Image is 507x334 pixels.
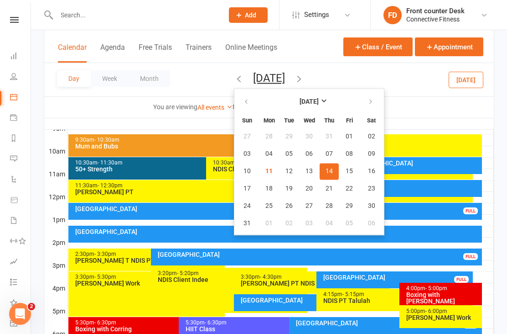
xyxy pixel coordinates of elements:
div: 3:30pm [75,274,223,280]
a: Payments [10,108,31,129]
th: 2pm [44,237,67,249]
button: 29 [279,128,299,145]
div: [GEOGRAPHIC_DATA] [323,274,471,281]
a: Dashboard [10,47,31,67]
button: 10 [235,163,259,180]
th: 1pm [44,214,67,226]
span: 16 [368,168,375,175]
div: FULL [454,276,469,283]
span: - 6:30pm [94,319,116,326]
div: 10:30am [75,160,333,166]
span: 12 [285,168,293,175]
span: 04 [265,150,273,158]
a: All events [197,104,233,111]
span: Add [245,11,256,19]
span: 22 [346,185,353,192]
button: 11 [259,163,279,180]
span: 19 [285,185,293,192]
a: Calendar [10,88,31,108]
span: 23 [368,185,375,192]
button: 01 [259,215,279,232]
span: 13 [305,168,313,175]
small: Wednesday [304,117,315,124]
div: Boxing with [PERSON_NAME] [406,292,481,304]
button: 16 [360,163,383,180]
iframe: Intercom live chat [9,303,31,325]
span: 02 [285,220,293,227]
span: 27 [243,133,251,140]
span: 25 [265,202,273,210]
div: 3:20pm [157,270,305,276]
th: 5pm [44,306,67,317]
a: Reports [10,129,31,149]
span: 06 [305,150,313,158]
span: 17 [243,185,251,192]
div: 11:30am [75,183,471,189]
th: [DATE] [67,118,494,129]
div: [PERSON_NAME] PT [75,189,471,195]
button: 30 [300,128,319,145]
div: FD [383,6,402,24]
span: 06 [368,220,375,227]
button: 01 [340,128,359,145]
th: 10am [44,146,67,157]
div: [PERSON_NAME] Work [406,314,481,321]
span: - 5:15pm [342,291,364,297]
span: 26 [285,202,293,210]
div: NDIS PT Talulah [323,297,471,304]
button: 26 [279,198,299,214]
span: 24 [243,202,251,210]
span: - 3:30pm [94,251,116,257]
span: 21 [326,185,333,192]
small: Sunday [242,117,252,124]
button: 03 [235,146,259,162]
th: 3pm [44,260,67,271]
span: - 5:00pm [425,285,447,292]
div: [GEOGRAPHIC_DATA] [240,297,388,303]
span: - 6:30pm [205,319,227,326]
div: HIIT Class [185,326,388,332]
div: 4:15pm [323,292,471,297]
button: Month [129,70,170,87]
button: 24 [235,198,259,214]
button: 22 [340,180,359,197]
button: 27 [300,198,319,214]
button: 05 [279,146,299,162]
button: 18 [259,180,279,197]
button: [DATE] [253,72,285,85]
span: 14 [326,168,333,175]
a: Assessments [10,252,31,273]
span: 03 [243,150,251,158]
small: Saturday [367,117,376,124]
span: - 6:00pm [425,308,447,314]
button: 09 [360,146,383,162]
span: - 10:30am [94,137,119,143]
strong: [DATE] [300,98,319,106]
span: 27 [305,202,313,210]
strong: for [233,103,241,111]
button: 29 [340,198,359,214]
button: 28 [320,198,339,214]
span: 31 [326,133,333,140]
span: 30 [368,202,375,210]
button: 06 [360,215,383,232]
button: 07 [320,146,339,162]
button: 04 [259,146,279,162]
div: FULL [463,253,478,260]
button: Online Meetings [225,43,277,63]
span: 11 [265,168,273,175]
button: Day [57,70,91,87]
button: 02 [360,128,383,145]
span: 20 [305,185,313,192]
span: - 4:30pm [260,274,282,280]
button: 25 [259,198,279,214]
div: 10:30am [212,160,471,166]
span: 2 [28,303,35,310]
div: [PERSON_NAME] T NDIS PT [75,257,223,264]
button: 21 [320,180,339,197]
span: 30 [305,133,313,140]
div: 5:30pm [185,320,388,326]
span: Settings [304,5,329,25]
div: 3:30pm [240,274,388,280]
button: 31 [320,128,339,145]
